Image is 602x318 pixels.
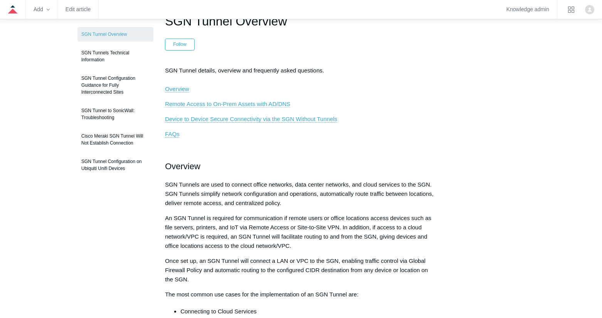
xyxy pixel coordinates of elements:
a: FAQs [165,131,180,138]
span: Connecting to Cloud Services [180,308,257,315]
a: Overview [165,86,189,93]
h1: SGN Tunnel Overview [165,12,437,30]
a: SGN Tunnel Overview [77,27,153,42]
span: SGN Tunnel details, overview and frequently asked questions. [165,67,324,93]
span: SGN Tunnels are used to connect office networks, data center networks, and cloud services to the ... [165,181,434,206]
a: Device to Device Secure Connectivity via the SGN Without Tunnels [165,116,337,123]
zd-hc-trigger: Add [34,7,50,12]
span: Once set up, an SGN Tunnel will connect a LAN or VPC to the SGN, enabling traffic control via Glo... [165,257,428,283]
a: SGN Tunnel Configuration Guidance for Fully Interconnected Sites [77,71,153,99]
a: Knowledge admin [506,7,549,12]
span: The most common use cases for the implementation of an SGN Tunnel are: [165,291,358,298]
a: Cisco Meraki SGN Tunnel Will Not Establish Connection [77,129,153,150]
a: Edit article [66,7,91,12]
a: SGN Tunnel Configuration on Ubiquiti Unifi Devices [77,154,153,176]
button: Follow Article [165,39,195,50]
span: An SGN Tunnel is required for communication if remote users or office locations access devices su... [165,215,431,249]
a: SGN Tunnel to SonicWall: Troubleshooting [77,103,153,125]
zd-hc-trigger: Click your profile icon to open the profile menu [585,5,594,14]
span: Overview [165,162,200,171]
img: user avatar [585,5,594,14]
a: Remote Access to On-Prem Assets with AD/DNS [165,101,290,108]
a: SGN Tunnels Technical Information [77,45,153,67]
